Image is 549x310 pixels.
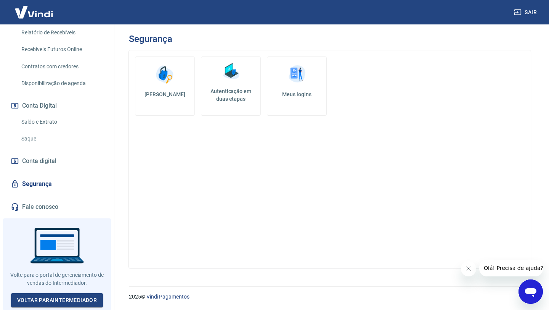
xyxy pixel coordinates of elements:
[11,293,103,307] a: Voltar paraIntermediador
[201,57,261,116] a: Autenticação em duas etapas
[461,261,476,276] iframe: Fechar mensagem
[135,57,195,116] a: [PERSON_NAME]
[220,60,242,83] img: Autenticação em duas etapas
[146,294,189,300] a: Vindi Pagamentos
[273,90,320,98] h5: Meus logins
[18,114,105,130] a: Saldo e Extrato
[479,260,543,276] iframe: Mensagem da empresa
[129,34,172,44] h3: Segurança
[18,76,105,91] a: Disponibilização de agenda
[512,5,540,19] button: Sair
[22,156,56,166] span: Conta digital
[9,199,105,215] a: Fale conosco
[18,42,105,57] a: Recebíveis Futuros Online
[286,63,308,86] img: Meus logins
[129,293,531,301] p: 2025 ©
[9,0,59,24] img: Vindi
[518,279,543,304] iframe: Botão para abrir a janela de mensagens
[154,63,177,86] img: Alterar senha
[204,87,257,103] h5: Autenticação em duas etapas
[18,59,105,74] a: Contratos com credores
[9,153,105,170] a: Conta digital
[267,57,327,116] a: Meus logins
[9,97,105,114] button: Conta Digital
[141,90,188,98] h5: [PERSON_NAME]
[18,25,105,40] a: Relatório de Recebíveis
[18,131,105,147] a: Saque
[5,5,64,11] span: Olá! Precisa de ajuda?
[9,176,105,192] a: Segurança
